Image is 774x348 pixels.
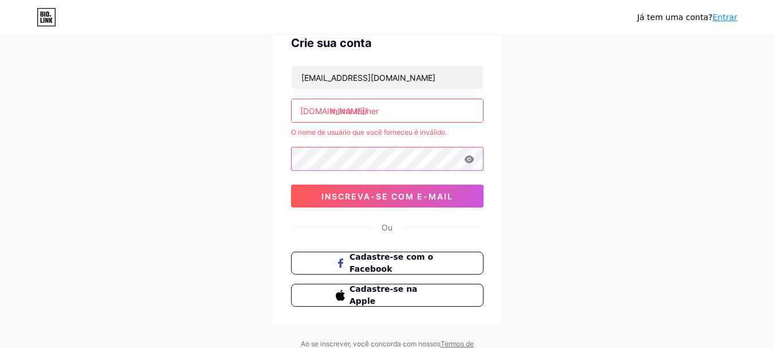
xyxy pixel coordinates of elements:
[300,106,368,116] font: [DOMAIN_NAME]/
[291,36,372,50] font: Crie sua conta
[637,13,713,22] font: Já tem uma conta?
[349,284,418,306] font: Cadastre-se na Apple
[292,66,483,89] input: E-mail
[291,284,484,307] button: Cadastre-se na Apple
[349,252,433,273] font: Cadastre-se com o Facebook
[382,222,392,232] font: Ou
[292,99,483,122] input: nome de usuário
[321,191,453,201] font: inscreva-se com e-mail
[291,185,484,208] button: inscreva-se com e-mail
[291,128,447,136] font: O nome de usuário que você forneceu é inválido.
[301,339,441,348] font: Ao se inscrever, você concorda com nossos
[713,13,737,22] a: Entrar
[291,252,484,275] button: Cadastre-se com o Facebook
